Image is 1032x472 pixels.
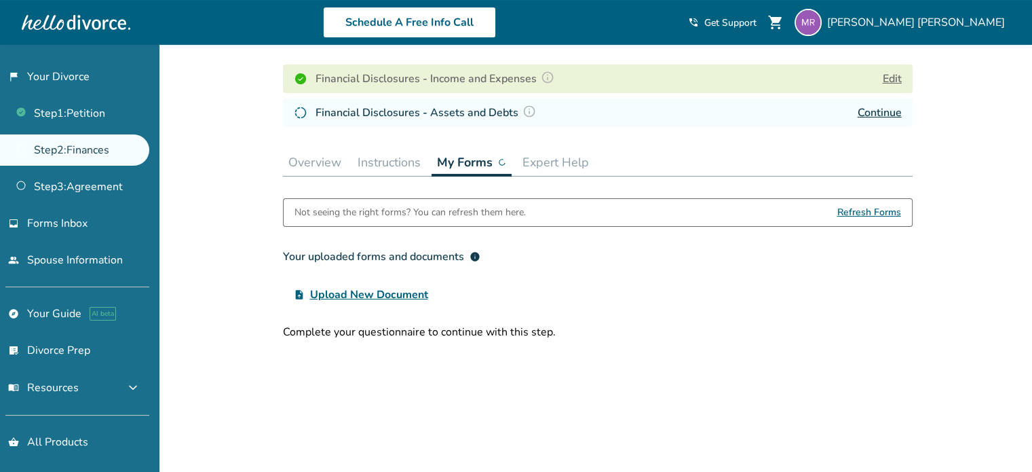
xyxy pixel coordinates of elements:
[283,325,913,340] div: Complete your questionnaire to continue with this step.
[323,7,496,38] a: Schedule A Free Info Call
[8,308,19,319] span: explore
[90,307,116,321] span: AI beta
[8,218,19,229] span: inbox
[795,9,822,36] img: michael.rager57@gmail.com
[316,104,540,122] h4: Financial Disclosures - Assets and Debts
[125,380,141,396] span: expand_more
[294,199,526,226] div: Not seeing the right forms? You can refresh them here.
[541,71,554,84] img: Question Mark
[837,199,901,226] span: Refresh Forms
[8,382,19,393] span: menu_book
[27,216,88,231] span: Forms Inbox
[294,72,307,86] img: Completed
[767,14,784,31] span: shopping_cart
[310,287,428,303] span: Upload New Document
[704,16,757,29] span: Get Support
[8,437,19,448] span: shopping_basket
[316,70,558,88] h4: Financial Disclosures - Income and Expenses
[294,106,307,120] img: In Progress
[688,17,699,28] span: phone_in_talk
[964,407,1032,472] iframe: Chat Widget
[8,255,19,266] span: people
[688,16,757,29] a: phone_in_talkGet Support
[8,345,19,356] span: list_alt_check
[283,249,480,265] div: Your uploaded forms and documents
[858,105,902,120] a: Continue
[522,105,536,118] img: Question Mark
[517,149,594,176] button: Expert Help
[294,289,305,300] span: upload_file
[432,149,512,177] button: My Forms
[8,71,19,82] span: flag_2
[470,251,480,262] span: info
[283,149,347,176] button: Overview
[8,380,79,395] span: Resources
[498,158,506,166] img: ...
[352,149,426,176] button: Instructions
[827,15,1010,30] span: [PERSON_NAME] [PERSON_NAME]
[883,71,902,87] button: Edit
